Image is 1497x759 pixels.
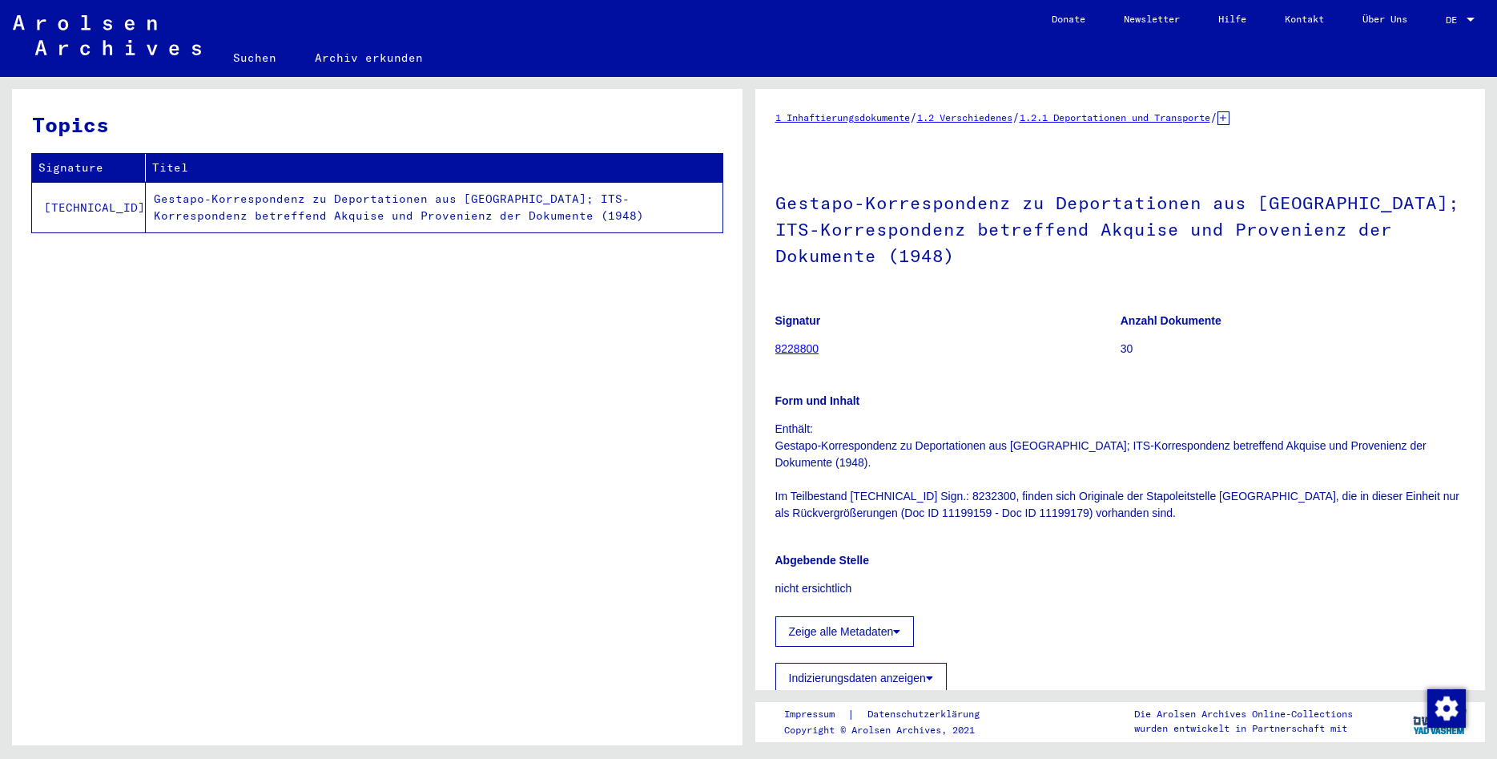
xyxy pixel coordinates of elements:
a: Datenschutzerklärung [855,706,999,723]
h3: Topics [32,109,722,140]
a: 1.2.1 Deportationen und Transporte [1020,111,1210,123]
p: Copyright © Arolsen Archives, 2021 [784,723,999,737]
td: Gestapo-Korrespondenz zu Deportationen aus [GEOGRAPHIC_DATA]; ITS-Korrespondenz betreffend Akquis... [146,182,722,232]
p: wurden entwickelt in Partnerschaft mit [1134,721,1353,736]
th: Signature [32,154,146,182]
span: DE [1446,14,1463,26]
p: Die Arolsen Archives Online-Collections [1134,707,1353,721]
button: Indizierungsdaten anzeigen [775,663,947,693]
th: Titel [146,154,722,182]
img: Zustimmung ändern [1427,689,1466,728]
td: [TECHNICAL_ID] [32,182,146,232]
b: Signatur [775,314,821,327]
a: 8228800 [775,342,819,355]
button: Zeige alle Metadaten [775,616,915,647]
img: yv_logo.png [1410,701,1470,741]
a: Suchen [214,38,296,77]
span: / [1210,110,1217,124]
a: 1.2 Verschiedenes [917,111,1012,123]
p: nicht ersichtlich [775,580,1466,597]
span: / [910,110,917,124]
a: Impressum [784,706,847,723]
b: Anzahl Dokumente [1121,314,1221,327]
a: Archiv erkunden [296,38,442,77]
b: Form und Inhalt [775,394,860,407]
p: Enthält: Gestapo-Korrespondenz zu Deportationen aus [GEOGRAPHIC_DATA]; ITS-Korrespondenz betreffe... [775,421,1466,522]
span: / [1012,110,1020,124]
p: 30 [1121,341,1465,357]
a: 1 Inhaftierungsdokumente [775,111,910,123]
img: Arolsen_neg.svg [13,15,201,55]
b: Abgebende Stelle [775,554,869,567]
div: | [784,706,999,723]
h1: Gestapo-Korrespondenz zu Deportationen aus [GEOGRAPHIC_DATA]; ITS-Korrespondenz betreffend Akquis... [775,166,1466,289]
